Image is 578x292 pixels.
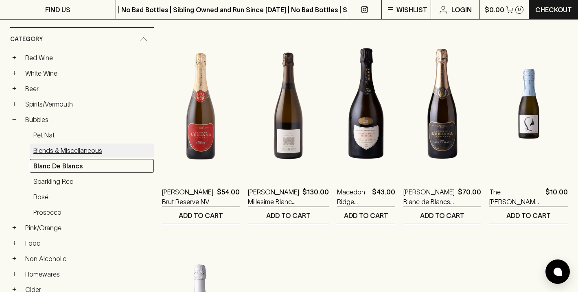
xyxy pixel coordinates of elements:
[10,224,18,232] button: +
[45,5,70,15] p: FIND US
[344,211,388,220] p: ADD TO CART
[506,211,551,220] p: ADD TO CART
[396,5,427,15] p: Wishlist
[22,66,154,80] a: White Wine
[30,174,154,188] a: Sparkling Red
[162,33,240,175] img: Stefano Lubiana Brut Reserve NV
[266,211,311,220] p: ADD TO CART
[10,28,154,51] div: Category
[485,5,504,15] p: $0.00
[518,7,521,12] p: 0
[489,187,542,207] a: The [PERSON_NAME] Sparkling Blanc de Blancs NV 200ml PICCOLO
[10,85,18,93] button: +
[10,239,18,247] button: +
[458,187,481,207] p: $70.00
[545,187,568,207] p: $10.00
[22,51,154,65] a: Red Wine
[217,187,240,207] p: $54.00
[30,159,154,173] a: Blanc de Blancs
[10,54,18,62] button: +
[337,187,369,207] a: Macedon Ridge Blanc de Blancs 2016
[10,270,18,278] button: +
[22,236,154,250] a: Food
[403,33,481,175] img: Stefano Lubiana Blanc de Blancs Sparkling 2016
[337,207,395,224] button: ADD TO CART
[372,187,395,207] p: $43.00
[22,267,154,281] a: Homewares
[10,255,18,263] button: +
[22,82,154,96] a: Beer
[403,207,481,224] button: ADD TO CART
[22,97,154,111] a: Spirits/Vermouth
[302,187,329,207] p: $130.00
[30,144,154,157] a: Blends & Miscellaneous
[420,211,464,220] p: ADD TO CART
[248,33,329,175] img: Thierry Fournier Millesime Blanc de Blancs 2018
[30,128,154,142] a: Pet Nat
[30,190,154,204] a: Rosé
[10,69,18,77] button: +
[337,33,395,175] img: Macedon Ridge Blanc de Blancs 2016
[30,205,154,219] a: Prosecco
[22,252,154,266] a: Non Alcoholic
[489,207,568,224] button: ADD TO CART
[403,187,455,207] a: [PERSON_NAME] Blanc de Blancs Sparkling 2016
[179,211,223,220] p: ADD TO CART
[22,221,154,235] a: Pink/Orange
[535,5,572,15] p: Checkout
[248,207,329,224] button: ADD TO CART
[10,115,18,124] button: −
[554,268,562,276] img: bubble-icon
[248,187,299,207] a: [PERSON_NAME] Millesime Blanc de Blancs 2018
[10,34,43,44] span: Category
[162,187,214,207] a: [PERSON_NAME] Brut Reserve NV
[10,100,18,108] button: +
[451,5,472,15] p: Login
[162,207,240,224] button: ADD TO CART
[489,33,568,175] img: The Lane Lois Sparkling Blanc de Blancs NV 200ml PICCOLO
[22,113,154,126] a: Bubbles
